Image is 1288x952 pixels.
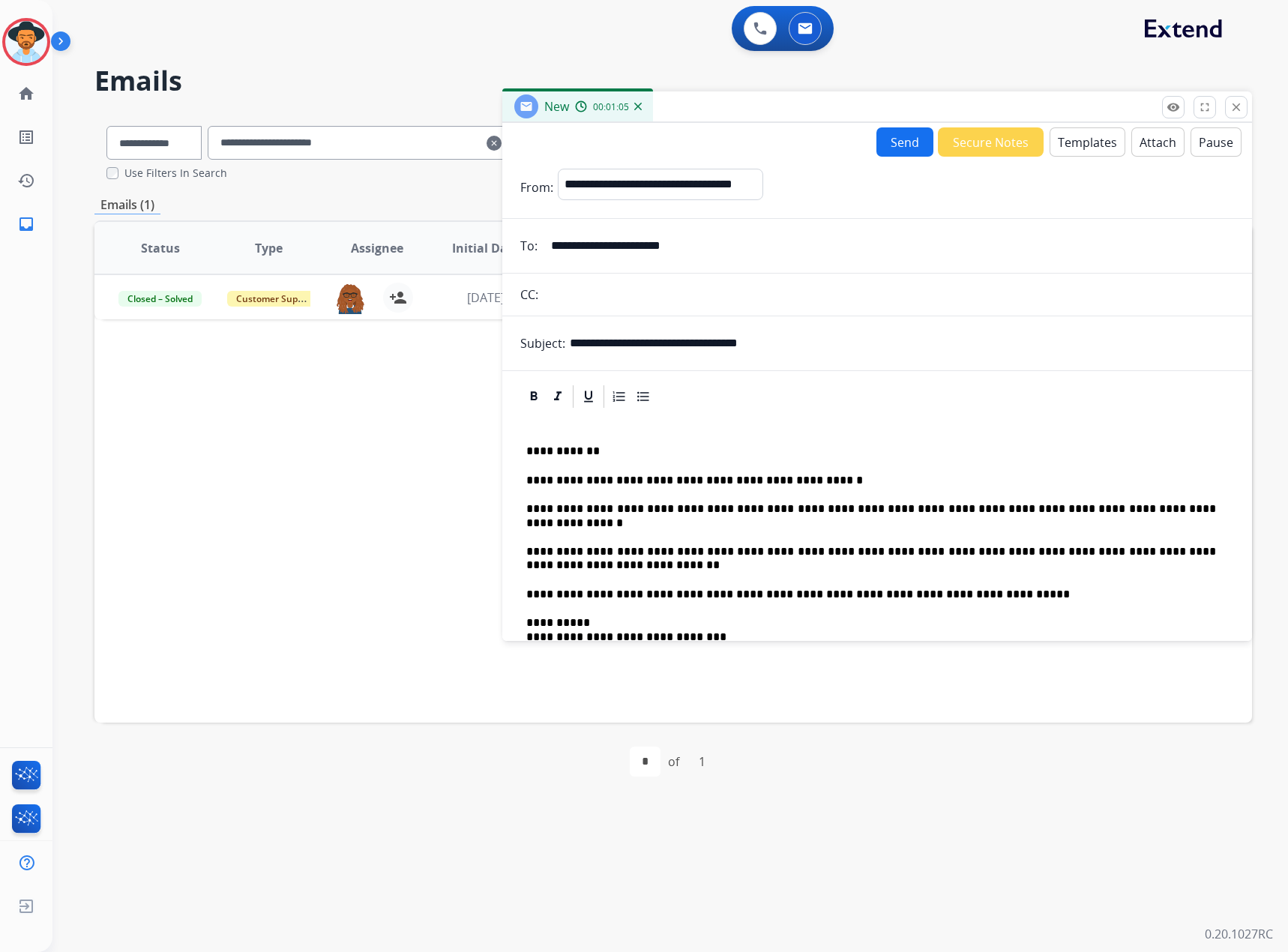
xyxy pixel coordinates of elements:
span: Assignee [351,239,403,257]
div: Ordered List [608,385,631,408]
span: Status [141,239,180,257]
mat-icon: fullscreen [1198,100,1212,114]
button: Send [876,127,933,157]
mat-icon: history [17,172,35,190]
span: [DATE] [467,289,505,306]
img: avatar [5,21,47,63]
label: Use Filters In Search [124,166,227,181]
mat-icon: remove_red_eye [1167,100,1180,114]
p: From: [520,178,553,196]
button: Attach [1131,127,1185,157]
p: 0.20.1027RC [1205,925,1273,943]
mat-icon: home [17,85,35,103]
div: Underline [577,385,600,408]
span: Initial Date [452,239,520,257]
mat-icon: inbox [17,215,35,233]
span: New [544,98,569,115]
button: Pause [1191,127,1242,157]
span: Closed – Solved [118,291,202,307]
span: 00:01:05 [593,101,629,113]
span: Type [255,239,283,257]
p: Emails (1) [94,196,160,214]
div: 1 [687,747,717,777]
mat-icon: person_add [389,289,407,307]
div: Bold [523,385,545,408]
div: Italic [547,385,569,408]
p: Subject: [520,334,565,352]
p: To: [520,237,538,255]
button: Secure Notes [938,127,1044,157]
div: of [668,753,679,771]
mat-icon: close [1230,100,1243,114]
mat-icon: clear [487,134,502,152]
h2: Emails [94,66,1252,96]
img: agent-avatar [335,283,365,314]
mat-icon: list_alt [17,128,35,146]
button: Templates [1050,127,1125,157]
div: Bullet List [632,385,654,408]
span: Customer Support [227,291,325,307]
p: CC: [520,286,538,304]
